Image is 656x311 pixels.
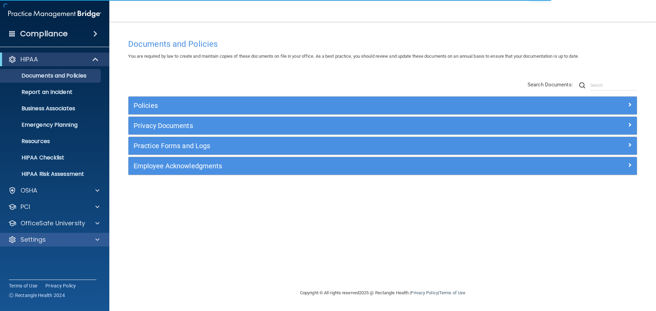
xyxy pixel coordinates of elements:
[8,203,99,211] a: PCI
[4,122,98,128] p: Emergency Planning
[20,203,30,211] p: PCI
[4,105,98,112] p: Business Associates
[134,100,632,111] a: Policies
[20,186,38,195] p: OSHA
[8,186,99,195] a: OSHA
[134,142,505,150] h5: Practice Forms and Logs
[4,154,98,161] p: HIPAA Checklist
[8,7,101,21] img: PMB logo
[8,55,99,63] a: HIPAA
[134,162,505,170] h5: Employee Acknowledgments
[579,82,585,88] img: ic-search.3b580494.png
[8,219,99,227] a: OfficeSafe University
[9,282,37,289] a: Terms of Use
[4,171,98,178] p: HIPAA Risk Assessment
[134,160,632,171] a: Employee Acknowledgments
[4,89,98,96] p: Report an Incident
[128,54,579,59] span: You are required by law to create and maintain copies of these documents on file in your office. ...
[528,82,573,88] span: Search Documents:
[411,290,438,295] a: Privacy Policy
[439,290,465,295] a: Terms of Use
[20,55,38,63] p: HIPAA
[538,263,648,290] iframe: Drift Widget Chat Controller
[20,219,85,227] p: OfficeSafe University
[258,282,507,304] div: Copyright © All rights reserved 2025 @ Rectangle Health | |
[134,122,505,129] h5: Privacy Documents
[20,29,68,39] h4: Compliance
[9,292,65,299] span: Ⓒ Rectangle Health 2024
[134,140,632,151] a: Practice Forms and Logs
[590,80,637,90] input: Search
[128,40,637,48] h4: Documents and Policies
[45,282,76,289] a: Privacy Policy
[134,102,505,109] h5: Policies
[4,72,98,79] p: Documents and Policies
[134,120,632,131] a: Privacy Documents
[4,138,98,145] p: Resources
[8,236,99,244] a: Settings
[20,236,46,244] p: Settings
